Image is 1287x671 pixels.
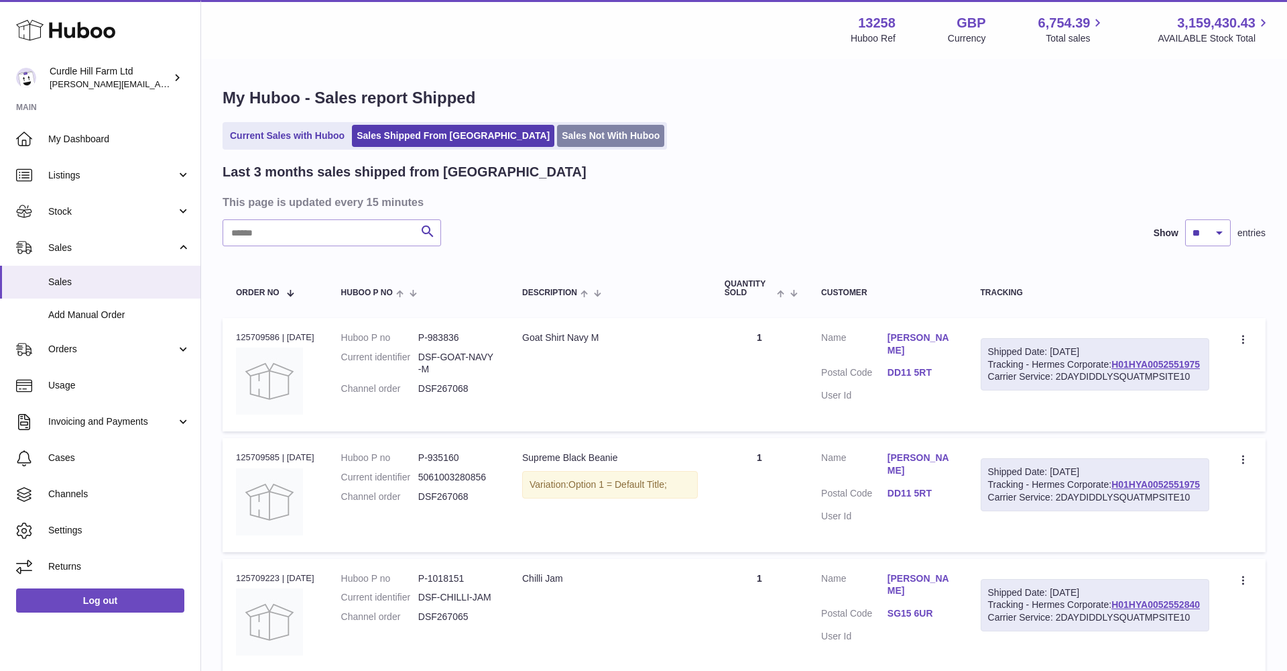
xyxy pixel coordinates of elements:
img: no-photo.jpg [236,588,303,656]
span: Quantity Sold [725,280,774,297]
h1: My Huboo - Sales report Shipped [223,87,1266,109]
dt: Postal Code [821,607,887,623]
dt: Huboo P no [341,452,418,464]
div: 125709585 | [DATE] [236,452,314,464]
div: Huboo Ref [851,32,896,45]
dt: User Id [821,630,887,643]
span: entries [1237,227,1266,240]
span: Usage [48,379,190,392]
dt: Current identifier [341,351,418,376]
dt: Current identifier [341,591,418,604]
td: 1 [711,318,808,431]
dt: Channel order [341,491,418,503]
td: 1 [711,438,808,552]
div: Tracking - Hermes Corporate: [981,458,1209,511]
span: Total sales [1046,32,1105,45]
div: Shipped Date: [DATE] [988,346,1202,358]
a: [PERSON_NAME] [887,331,954,357]
dd: P-1018151 [418,572,495,585]
dd: DSF-GOAT-NAVY-M [418,351,495,376]
div: Chilli Jam [522,572,698,585]
span: Listings [48,169,176,182]
dd: P-983836 [418,331,495,344]
div: Supreme Black Beanie [522,452,698,464]
dt: User Id [821,389,887,402]
span: Orders [48,343,176,356]
a: H01HYA0052552840 [1111,599,1200,610]
a: [PERSON_NAME] [887,452,954,477]
span: Stock [48,205,176,218]
dd: 5061003280856 [418,471,495,484]
span: Sales [48,242,176,254]
span: Sales [48,276,190,289]
dt: User Id [821,510,887,523]
div: Shipped Date: [DATE] [988,586,1202,599]
div: Shipped Date: [DATE] [988,466,1202,478]
span: AVAILABLE Stock Total [1158,32,1271,45]
div: Customer [821,289,953,297]
dt: Huboo P no [341,572,418,585]
span: Option 1 = Default Title; [568,479,667,490]
span: Settings [48,524,190,537]
span: Huboo P no [341,289,393,297]
a: DD11 5RT [887,366,954,379]
h3: This page is updated every 15 minutes [223,195,1262,209]
div: Carrier Service: 2DAYDIDDLYSQUATMPSITE10 [988,491,1202,504]
span: Invoicing and Payments [48,415,176,428]
span: Returns [48,560,190,573]
strong: 13258 [858,14,896,32]
dt: Name [821,452,887,480]
a: H01HYA0052551975 [1111,359,1200,370]
h2: Last 3 months sales shipped from [GEOGRAPHIC_DATA] [223,163,587,181]
span: Add Manual Order [48,309,190,321]
a: Current Sales with Huboo [225,125,349,147]
span: Description [522,289,577,297]
div: Currency [948,32,986,45]
dt: Postal Code [821,487,887,503]
span: [PERSON_NAME][EMAIL_ADDRESS][DOMAIN_NAME] [50,79,269,89]
div: 125709586 | [DATE] [236,331,314,344]
div: Tracking [981,289,1209,297]
dd: DSF267068 [418,491,495,503]
dt: Current identifier [341,471,418,484]
div: Variation: [522,471,698,499]
span: Channels [48,488,190,501]
span: My Dashboard [48,133,190,146]
div: Curdle Hill Farm Ltd [50,65,170,91]
div: Goat Shirt Navy M [522,331,698,344]
a: H01HYA0052551975 [1111,479,1200,490]
span: 3,159,430.43 [1177,14,1255,32]
a: [PERSON_NAME] [887,572,954,598]
div: Tracking - Hermes Corporate: [981,338,1209,391]
a: Sales Shipped From [GEOGRAPHIC_DATA] [352,125,554,147]
dt: Name [821,331,887,360]
dd: P-935160 [418,452,495,464]
a: 3,159,430.43 AVAILABLE Stock Total [1158,14,1271,45]
span: Cases [48,452,190,464]
dt: Huboo P no [341,331,418,344]
label: Show [1154,227,1178,240]
a: 6,754.39 Total sales [1038,14,1106,45]
div: Carrier Service: 2DAYDIDDLYSQUATMPSITE10 [988,611,1202,624]
div: 125709223 | [DATE] [236,572,314,584]
div: Tracking - Hermes Corporate: [981,579,1209,632]
a: DD11 5RT [887,487,954,500]
a: SG15 6UR [887,607,954,620]
dt: Channel order [341,611,418,623]
span: 6,754.39 [1038,14,1091,32]
dt: Postal Code [821,366,887,382]
div: Carrier Service: 2DAYDIDDLYSQUATMPSITE10 [988,370,1202,383]
a: Sales Not With Huboo [557,125,664,147]
dt: Name [821,572,887,601]
img: miranda@diddlysquatfarmshop.com [16,68,36,88]
dd: DSF267068 [418,382,495,395]
dd: DSF-CHILLI-JAM [418,591,495,604]
dt: Channel order [341,382,418,395]
strong: GBP [957,14,985,32]
img: no-photo.jpg [236,348,303,415]
span: Order No [236,289,280,297]
a: Log out [16,588,184,613]
img: no-photo.jpg [236,468,303,535]
dd: DSF267065 [418,611,495,623]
